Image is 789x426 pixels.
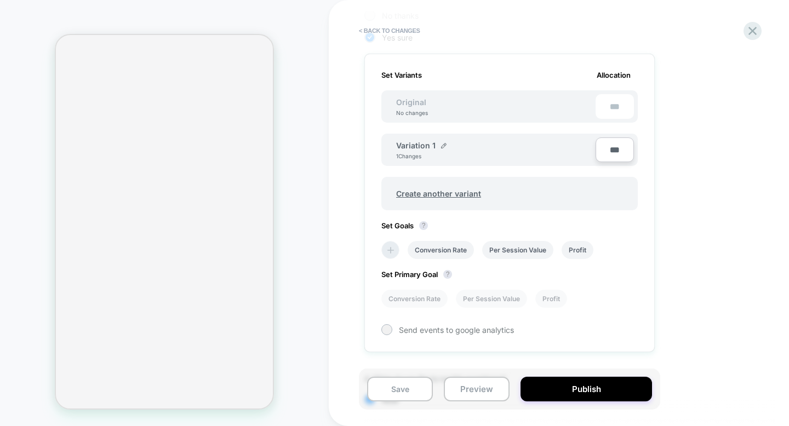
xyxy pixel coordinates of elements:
img: edit [441,143,447,148]
li: Conversion Rate [381,290,448,308]
span: No thanks [382,11,419,20]
button: ? [419,221,428,230]
button: Preview [444,377,510,401]
li: Per Session Value [456,290,527,308]
li: Profit [535,290,567,308]
span: Create another variant [385,181,492,206]
button: ? [443,270,452,279]
li: Conversion Rate [408,241,474,259]
span: Set Primary Goal [381,270,458,279]
span: Allocation [597,71,631,79]
span: Variation 1 [396,141,436,150]
span: Send events to google analytics [399,325,514,335]
div: 1 Changes [396,153,429,159]
button: Save [367,377,433,401]
span: Set Variants [381,71,422,79]
button: Publish [521,377,652,401]
li: Per Session Value [482,241,553,259]
span: Original [385,97,437,107]
div: No changes [385,110,439,116]
button: < Back to changes [353,22,426,39]
li: Profit [562,241,593,259]
span: Set Goals [381,221,433,230]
